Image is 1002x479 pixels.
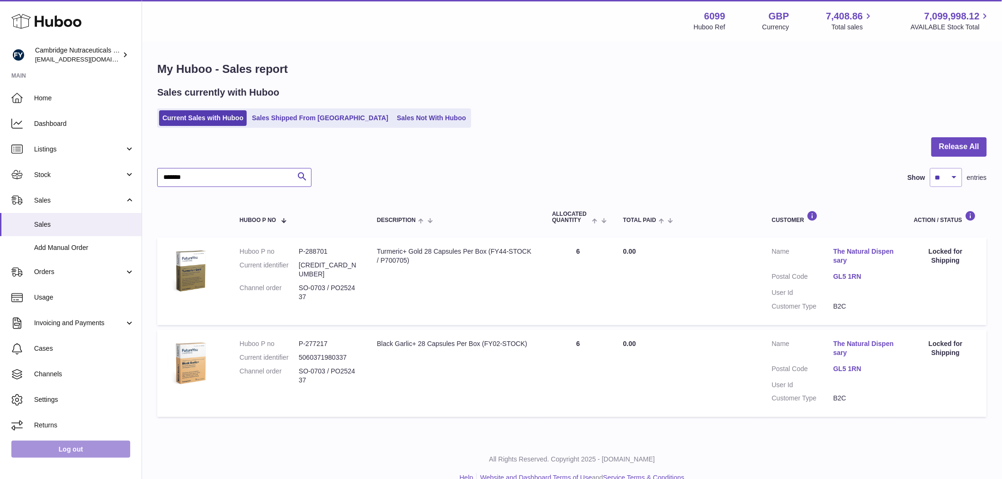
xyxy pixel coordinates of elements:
[704,10,725,23] strong: 6099
[34,267,125,276] span: Orders
[914,211,977,223] div: Action / Status
[34,243,134,252] span: Add Manual Order
[167,339,214,387] img: 1619195656.png
[240,353,299,362] dt: Current identifier
[299,339,358,348] dd: P-277217
[394,110,469,126] a: Sales Not With Huboo
[762,23,789,32] div: Currency
[826,10,863,23] span: 7,408.86
[240,284,299,302] dt: Channel order
[772,211,895,223] div: Customer
[772,364,833,376] dt: Postal Code
[35,46,120,64] div: Cambridge Nutraceuticals Ltd
[911,10,991,32] a: 7,099,998.12 AVAILABLE Stock Total
[157,62,987,77] h1: My Huboo - Sales report
[833,394,895,403] dd: B2C
[34,94,134,103] span: Home
[34,145,125,154] span: Listings
[34,196,125,205] span: Sales
[240,217,276,223] span: Huboo P no
[249,110,392,126] a: Sales Shipped From [GEOGRAPHIC_DATA]
[772,272,833,284] dt: Postal Code
[34,170,125,179] span: Stock
[924,10,980,23] span: 7,099,998.12
[11,48,26,62] img: huboo@camnutra.com
[34,421,134,430] span: Returns
[833,247,895,265] a: The Natural Dispensary
[34,220,134,229] span: Sales
[772,339,833,360] dt: Name
[240,261,299,279] dt: Current identifier
[159,110,247,126] a: Current Sales with Huboo
[299,367,358,385] dd: SO-0703 / PO252437
[826,10,874,32] a: 7,408.86 Total sales
[914,247,977,265] div: Locked for Shipping
[772,381,833,390] dt: User Id
[623,248,636,255] span: 0.00
[299,261,358,279] dd: [CREDIT_CARD_NUMBER]
[299,247,358,256] dd: P-288701
[240,367,299,385] dt: Channel order
[35,55,139,63] span: [EMAIL_ADDRESS][DOMAIN_NAME]
[911,23,991,32] span: AVAILABLE Stock Total
[914,339,977,357] div: Locked for Shipping
[694,23,725,32] div: Huboo Ref
[11,441,130,458] a: Log out
[377,339,533,348] div: Black Garlic+ 28 Capsules Per Box (FY02-STOCK)
[34,395,134,404] span: Settings
[299,353,358,362] dd: 5060371980337
[908,173,925,182] label: Show
[833,272,895,281] a: GL5 1RN
[967,173,987,182] span: entries
[34,370,134,379] span: Channels
[377,247,533,265] div: Turmeric+ Gold 28 Capsules Per Box (FY44-STOCK / P700705)
[34,119,134,128] span: Dashboard
[34,344,134,353] span: Cases
[240,339,299,348] dt: Huboo P no
[34,293,134,302] span: Usage
[34,319,125,328] span: Invoicing and Payments
[543,330,614,417] td: 6
[772,288,833,297] dt: User Id
[299,284,358,302] dd: SO-0703 / PO252437
[623,217,656,223] span: Total paid
[832,23,874,32] span: Total sales
[772,302,833,311] dt: Customer Type
[167,247,214,294] img: 60991720007859.jpg
[240,247,299,256] dt: Huboo P no
[150,455,994,464] p: All Rights Reserved. Copyright 2025 - [DOMAIN_NAME]
[833,302,895,311] dd: B2C
[623,340,636,347] span: 0.00
[833,364,895,373] a: GL5 1RN
[769,10,789,23] strong: GBP
[772,247,833,267] dt: Name
[552,211,590,223] span: ALLOCATED Quantity
[833,339,895,357] a: The Natural Dispensary
[772,394,833,403] dt: Customer Type
[157,86,279,99] h2: Sales currently with Huboo
[931,137,987,157] button: Release All
[543,238,614,325] td: 6
[377,217,416,223] span: Description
